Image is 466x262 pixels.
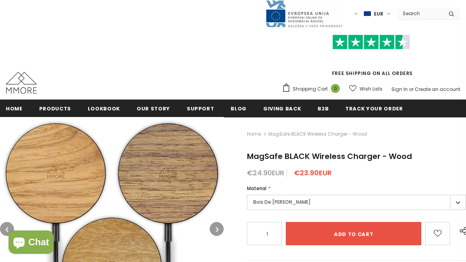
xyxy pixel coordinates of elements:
span: B2B [318,105,329,112]
a: B2B [318,100,329,117]
a: Lookbook [88,100,120,117]
iframe: Customer reviews powered by Trustpilot [282,49,460,70]
a: Blog [231,100,247,117]
span: FREE SHIPPING ON ALL ORDERS [282,38,460,77]
span: Giving back [263,105,301,112]
span: Wish Lists [360,85,383,93]
span: Our Story [137,105,170,112]
a: Sign In [391,86,408,93]
span: support [187,105,214,112]
a: support [187,100,214,117]
span: Lookbook [88,105,120,112]
a: Javni Razpis [265,10,343,17]
span: Shopping Cart [293,85,328,93]
input: Add to cart [286,222,421,245]
span: Material [247,185,266,192]
span: 0 [331,84,340,93]
inbox-online-store-chat: Shopify online store chat [6,231,56,256]
a: Home [6,100,23,117]
a: Track your order [345,100,403,117]
img: MMORE Cases [6,72,37,94]
a: Our Story [137,100,170,117]
span: EUR [374,10,383,18]
span: Blog [231,105,247,112]
a: Products [39,100,71,117]
span: MagSafe BLACK Wireless Charger - Wood [247,151,412,162]
span: Products [39,105,71,112]
a: Shopping Cart 0 [282,83,344,95]
a: Home [247,129,261,139]
span: or [409,86,414,93]
span: €24.90EUR [247,168,284,178]
span: Track your order [345,105,403,112]
span: Home [6,105,23,112]
a: Create an account [415,86,460,93]
input: Search Site [398,8,443,19]
span: €23.90EUR [294,168,332,178]
label: Bois De [PERSON_NAME] [247,195,466,210]
a: Giving back [263,100,301,117]
span: MagSafe BLACK Wireless Charger - Wood [268,129,367,139]
a: Wish Lists [349,82,383,96]
img: Trust Pilot Stars [332,35,410,50]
